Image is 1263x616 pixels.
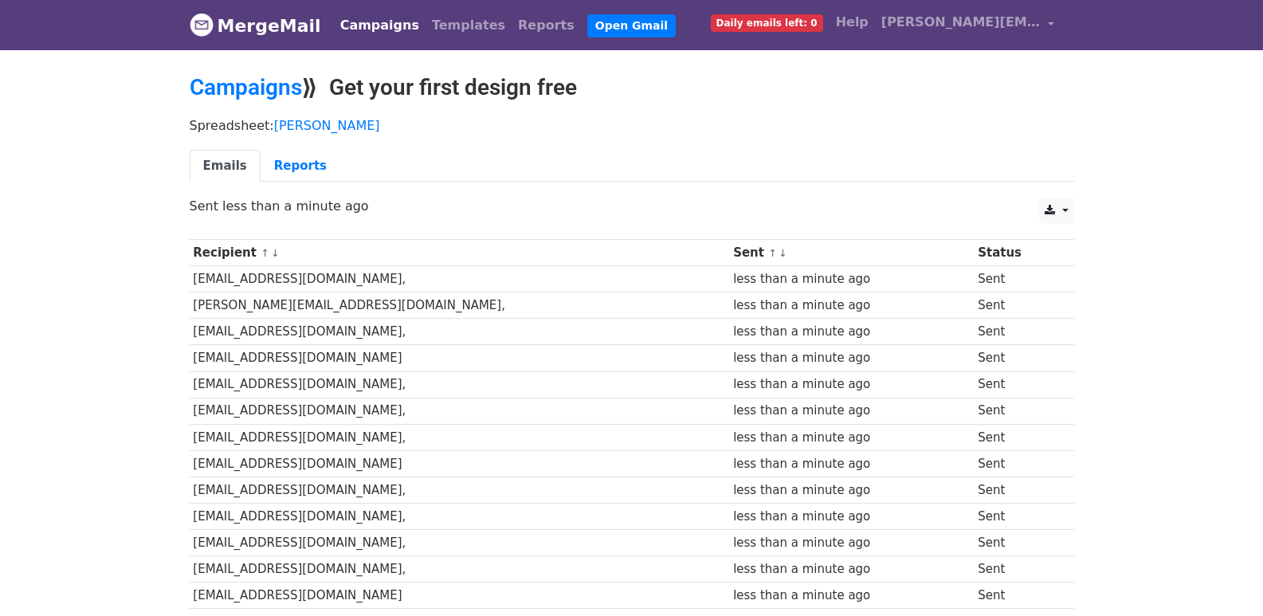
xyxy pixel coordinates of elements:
[190,556,730,583] td: [EMAIL_ADDRESS][DOMAIN_NAME],
[974,371,1061,398] td: Sent
[733,508,970,526] div: less than a minute ago
[190,9,321,42] a: MergeMail
[733,296,970,315] div: less than a minute ago
[974,292,1061,319] td: Sent
[974,266,1061,292] td: Sent
[974,504,1061,530] td: Sent
[733,402,970,420] div: less than a minute ago
[190,477,730,503] td: [EMAIL_ADDRESS][DOMAIN_NAME],
[190,450,730,477] td: [EMAIL_ADDRESS][DOMAIN_NAME]
[974,424,1061,450] td: Sent
[729,240,974,266] th: Sent
[733,560,970,579] div: less than a minute ago
[190,583,730,609] td: [EMAIL_ADDRESS][DOMAIN_NAME]
[875,6,1061,44] a: [PERSON_NAME][EMAIL_ADDRESS][DOMAIN_NAME]
[830,6,875,38] a: Help
[512,10,581,41] a: Reports
[190,398,730,424] td: [EMAIL_ADDRESS][DOMAIN_NAME],
[190,424,730,450] td: [EMAIL_ADDRESS][DOMAIN_NAME],
[190,266,730,292] td: [EMAIL_ADDRESS][DOMAIN_NAME],
[190,74,302,100] a: Campaigns
[426,10,512,41] a: Templates
[974,319,1061,345] td: Sent
[261,247,269,259] a: ↑
[190,117,1074,134] p: Spreadsheet:
[974,477,1061,503] td: Sent
[704,6,830,38] a: Daily emails left: 0
[974,556,1061,583] td: Sent
[190,530,730,556] td: [EMAIL_ADDRESS][DOMAIN_NAME],
[974,583,1061,609] td: Sent
[733,270,970,288] div: less than a minute ago
[190,319,730,345] td: [EMAIL_ADDRESS][DOMAIN_NAME],
[190,13,214,37] img: MergeMail logo
[974,450,1061,477] td: Sent
[779,247,787,259] a: ↓
[190,74,1074,101] h2: ⟫ Get your first design free
[190,292,730,319] td: [PERSON_NAME][EMAIL_ADDRESS][DOMAIN_NAME],
[974,345,1061,371] td: Sent
[271,247,280,259] a: ↓
[190,371,730,398] td: [EMAIL_ADDRESS][DOMAIN_NAME],
[334,10,426,41] a: Campaigns
[190,504,730,530] td: [EMAIL_ADDRESS][DOMAIN_NAME],
[733,375,970,394] div: less than a minute ago
[733,587,970,605] div: less than a minute ago
[974,398,1061,424] td: Sent
[274,118,380,133] a: [PERSON_NAME]
[733,323,970,341] div: less than a minute ago
[190,345,730,371] td: [EMAIL_ADDRESS][DOMAIN_NAME]
[190,150,261,182] a: Emails
[733,481,970,500] div: less than a minute ago
[587,14,676,37] a: Open Gmail
[733,429,970,447] div: less than a minute ago
[733,534,970,552] div: less than a minute ago
[711,14,823,32] span: Daily emails left: 0
[881,13,1041,32] span: [PERSON_NAME][EMAIL_ADDRESS][DOMAIN_NAME]
[768,247,777,259] a: ↑
[190,198,1074,214] p: Sent less than a minute ago
[190,240,730,266] th: Recipient
[733,349,970,367] div: less than a minute ago
[261,150,340,182] a: Reports
[733,455,970,473] div: less than a minute ago
[974,240,1061,266] th: Status
[974,530,1061,556] td: Sent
